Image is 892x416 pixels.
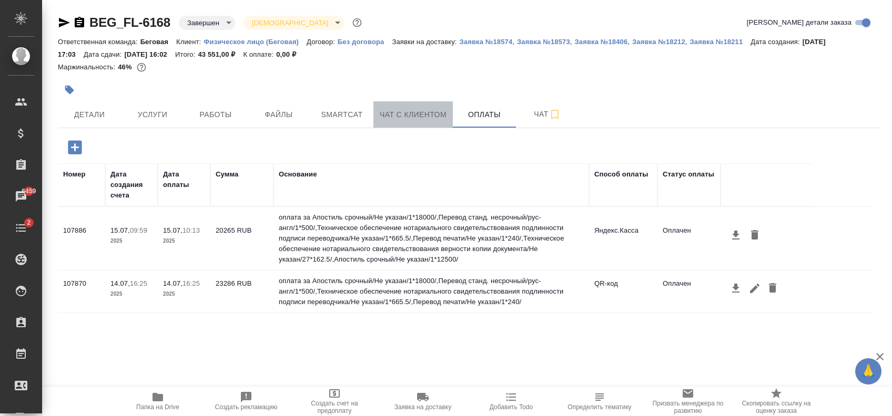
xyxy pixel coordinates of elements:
button: Заявка №18211 [690,37,751,47]
p: 16:25 [130,279,147,287]
td: оплата за Апостиль срочный/Не указан/1*18000/,Перевод станд. несрочный/рус-англ/1*500/,Техническо... [273,207,589,270]
div: Основание [279,169,317,180]
span: Заявка на доставку [394,403,451,411]
p: Дата сдачи: [84,50,124,58]
p: Физическое лицо (Беговая) [204,38,307,46]
div: Завершен [244,16,344,30]
p: [DATE] 16:02 [124,50,175,58]
p: 09:59 [130,226,147,234]
div: Статус оплаты [663,169,714,180]
div: Номер [63,169,86,180]
td: 20265 RUB [210,220,273,257]
button: Папка на Drive [114,387,202,416]
p: Заявка №18574 [460,38,513,46]
span: Smartcat [317,108,367,121]
button: Скачать [726,278,746,298]
span: Работы [190,108,241,121]
button: [DEMOGRAPHIC_DATA] [249,18,331,27]
p: Договор: [307,38,338,46]
span: Создать счет на предоплату [297,400,372,414]
p: , [627,38,632,46]
p: Заявка №18573 [517,38,570,46]
span: Чат [522,108,573,121]
span: Оплаты [459,108,510,121]
span: 🙏 [859,360,877,382]
td: Оплачен [657,273,721,310]
p: Ответственная команда: [58,38,140,46]
button: Добавить тэг [58,78,81,101]
p: 10:13 [183,226,200,234]
p: 14.07, [110,279,130,287]
p: 15.07, [110,226,130,234]
span: Чат с клиентом [380,108,447,121]
span: 2 [21,217,37,228]
span: Создать рекламацию [215,403,278,411]
span: [PERSON_NAME] детали заказа [747,17,852,28]
button: 🙏 [855,358,881,384]
p: Беговая [140,38,176,46]
button: Доп статусы указывают на важность/срочность заказа [350,16,364,29]
td: Яндекс.Касса [589,220,657,257]
p: 16:25 [183,279,200,287]
button: Определить тематику [555,387,644,416]
p: Клиент: [176,38,204,46]
button: Заявка №18406 [575,37,628,47]
span: Детали [64,108,115,121]
a: Физическое лицо (Беговая) [204,37,307,46]
div: Дата оплаты [163,169,205,190]
div: Дата создания счета [110,169,153,201]
div: Завершен [179,16,235,30]
p: 14.07, [163,279,183,287]
span: Скопировать ссылку на оценку заказа [738,400,814,414]
a: BEG_FL-6168 [89,15,170,29]
span: Услуги [127,108,178,121]
p: 46% [118,63,134,71]
p: Итого: [175,50,198,58]
span: Призвать менеджера по развитию [650,400,726,414]
td: оплата за Апостиль срочный/Не указан/1*18000/,Перевод станд. несрочный/рус-англ/1*500/,Техническо... [273,271,589,313]
td: 23286 RUB [210,273,273,310]
span: Определить тематику [567,403,631,411]
button: Скопировать ссылку [73,16,86,29]
p: Заявка №18211 [690,38,751,46]
button: Завершен [184,18,222,27]
p: Дата создания: [751,38,802,46]
td: Оплачен [657,220,721,257]
p: Без договора [338,38,392,46]
button: Заявка на доставку [379,387,467,416]
button: Удалить [746,225,764,245]
p: 43 551,00 ₽ [198,50,243,58]
button: Призвать менеджера по развитию [644,387,732,416]
p: 2025 [163,289,205,299]
p: , [685,38,690,46]
p: 15.07, [163,226,183,234]
button: Заявка №18574 [460,37,513,47]
div: Сумма [216,169,238,180]
div: Способ оплаты [594,169,648,180]
p: 2025 [110,236,153,246]
button: Редактировать [746,278,764,298]
svg: Подписаться [549,108,561,121]
p: , [512,38,517,46]
span: Файлы [254,108,304,121]
button: Удалить [764,278,782,298]
a: 6459 [3,183,39,210]
span: Папка на Drive [136,403,179,411]
button: Добавить Todo [467,387,555,416]
button: Добавить оплату [60,137,89,158]
a: 2 [3,215,39,241]
button: Скопировать ссылку на оценку заказа [732,387,820,416]
a: Без договора [338,37,392,46]
button: 19688.05 RUB; [135,60,148,74]
button: Создать рекламацию [202,387,290,416]
button: Скачать [726,225,746,245]
p: 2025 [163,236,205,246]
p: Маржинальность: [58,63,118,71]
button: Скопировать ссылку для ЯМессенджера [58,16,70,29]
span: Добавить Todo [490,403,533,411]
button: Создать счет на предоплату [290,387,379,416]
td: 107870 [58,273,105,310]
button: Заявка №18573 [517,37,570,47]
span: 6459 [15,186,42,196]
td: 107886 [58,220,105,257]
